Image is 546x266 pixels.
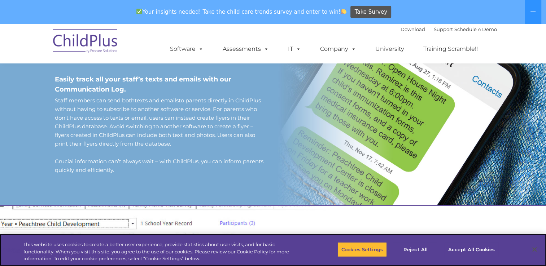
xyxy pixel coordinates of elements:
img: ✅ [136,9,142,14]
a: Take Survey [350,6,391,18]
div: This website uses cookies to create a better user experience, provide statistics about user visit... [23,241,300,262]
button: Accept All Cookies [444,242,499,257]
span: Staff members can send both to parents directly in ChildPlus without having to subscribe to anoth... [55,97,261,147]
a: Training Scramble!! [416,42,485,56]
a: University [368,42,411,56]
a: Download [401,26,425,32]
span: Easily track all your staff’s texts and emails with our Communication Log. [55,75,231,93]
a: IT [281,42,308,56]
span: Crucial information can’t always wait – with ChildPlus, you can inform parents quickly and effici... [55,158,263,173]
button: Reject All [393,242,438,257]
a: Company [313,42,363,56]
a: Assessments [215,42,276,56]
span: Your insights needed! Take the child care trends survey and enter to win! [134,5,350,19]
font: | [401,26,497,32]
span: Take Survey [355,6,387,18]
a: Support [434,26,453,32]
img: 👏 [341,9,346,14]
button: Cookies Settings [337,242,387,257]
img: ChildPlus by Procare Solutions [49,24,122,60]
a: Schedule A Demo [454,26,497,32]
a: texts and emails [135,97,179,104]
a: Software [163,42,211,56]
button: Close [527,241,542,257]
